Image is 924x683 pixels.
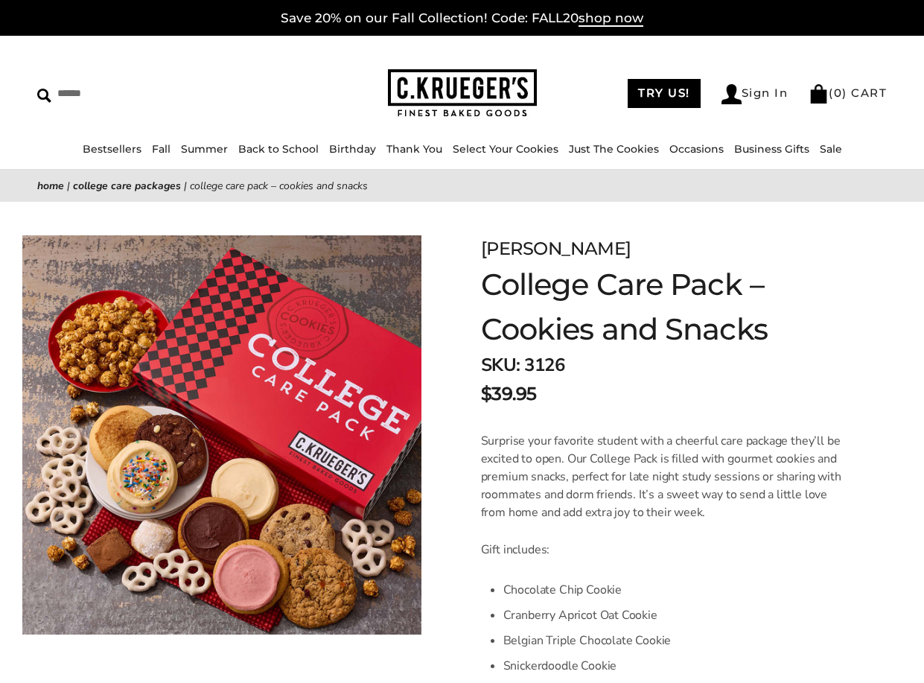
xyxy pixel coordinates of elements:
[37,179,64,193] a: Home
[388,69,537,118] img: C.KRUEGER'S
[481,262,850,352] h1: College Care Pack – Cookies and Snacks
[809,86,887,100] a: (0) CART
[481,381,537,407] span: $39.95
[503,577,850,603] li: Chocolate Chip Cookie
[73,179,181,193] a: College Care Packages
[721,84,788,104] a: Sign In
[453,142,558,156] a: Select Your Cookies
[329,142,376,156] a: Birthday
[524,353,564,377] span: 3126
[37,89,51,103] img: Search
[481,432,850,521] p: Surprise your favorite student with a cheerful care package they’ll be excited to open. Our Colle...
[503,628,850,653] li: Belgian Triple Chocolate Cookie
[503,603,850,628] li: Cranberry Apricot Oat Cookie
[184,179,187,193] span: |
[386,142,442,156] a: Thank You
[569,142,659,156] a: Just The Cookies
[834,86,843,100] span: 0
[820,142,842,156] a: Sale
[37,82,231,105] input: Search
[481,353,520,377] strong: SKU:
[628,79,701,108] a: TRY US!
[181,142,228,156] a: Summer
[238,142,319,156] a: Back to School
[481,235,850,262] div: [PERSON_NAME]
[67,179,70,193] span: |
[721,84,742,104] img: Account
[281,10,643,27] a: Save 20% on our Fall Collection! Code: FALL20shop now
[669,142,724,156] a: Occasions
[579,10,643,27] span: shop now
[809,84,829,104] img: Bag
[37,177,887,194] nav: breadcrumbs
[83,142,141,156] a: Bestsellers
[481,541,850,559] p: Gift includes:
[22,235,421,635] img: College Care Pack – Cookies and Snacks
[190,179,368,193] span: College Care Pack – Cookies and Snacks
[152,142,171,156] a: Fall
[734,142,809,156] a: Business Gifts
[503,653,850,679] li: Snickerdoodle Cookie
